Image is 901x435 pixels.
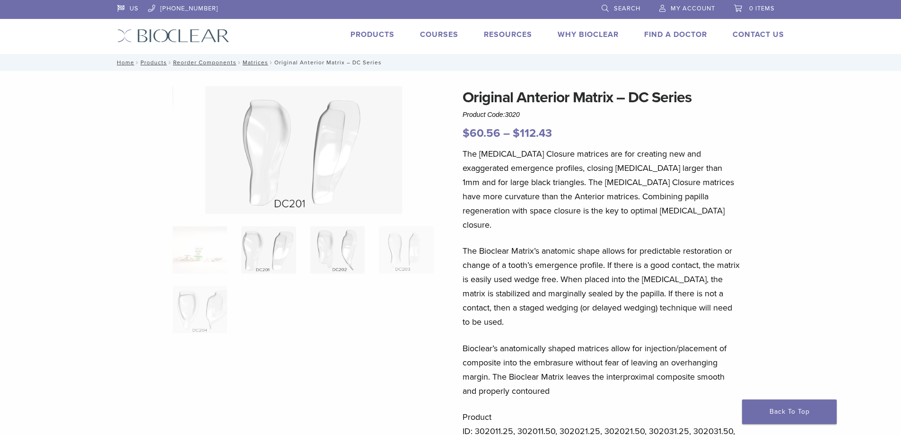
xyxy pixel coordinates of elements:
[742,399,837,424] a: Back To Top
[463,126,470,140] span: $
[134,60,140,65] span: /
[614,5,640,12] span: Search
[173,226,227,274] img: Anterior-Original-DC-Series-Matrices-324x324.jpg
[110,54,791,71] nav: Original Anterior Matrix – DC Series
[268,60,274,65] span: /
[236,60,243,65] span: /
[205,86,402,214] img: Original Anterior Matrix - DC Series - Image 2
[420,30,458,39] a: Courses
[167,60,173,65] span: /
[463,86,741,109] h1: Original Anterior Matrix – DC Series
[503,126,510,140] span: –
[173,286,227,333] img: Original Anterior Matrix - DC Series - Image 5
[463,126,500,140] bdi: 60.56
[379,226,433,274] img: Original Anterior Matrix - DC Series - Image 4
[463,341,741,398] p: Bioclear’s anatomically shaped matrices allow for injection/placement of composite into the embra...
[463,111,520,118] span: Product Code:
[243,59,268,66] a: Matrices
[241,226,296,274] img: Original Anterior Matrix - DC Series - Image 2
[513,126,552,140] bdi: 112.43
[644,30,707,39] a: Find A Doctor
[350,30,394,39] a: Products
[558,30,619,39] a: Why Bioclear
[117,29,229,43] img: Bioclear
[463,244,741,329] p: The Bioclear Matrix’s anatomic shape allows for predictable restoration or change of a tooth’s em...
[749,5,775,12] span: 0 items
[140,59,167,66] a: Products
[310,226,365,274] img: Original Anterior Matrix - DC Series - Image 3
[463,147,741,232] p: The [MEDICAL_DATA] Closure matrices are for creating new and exaggerated emergence profiles, clos...
[114,59,134,66] a: Home
[173,59,236,66] a: Reorder Components
[671,5,715,12] span: My Account
[505,111,520,118] span: 3020
[484,30,532,39] a: Resources
[513,126,520,140] span: $
[733,30,784,39] a: Contact Us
